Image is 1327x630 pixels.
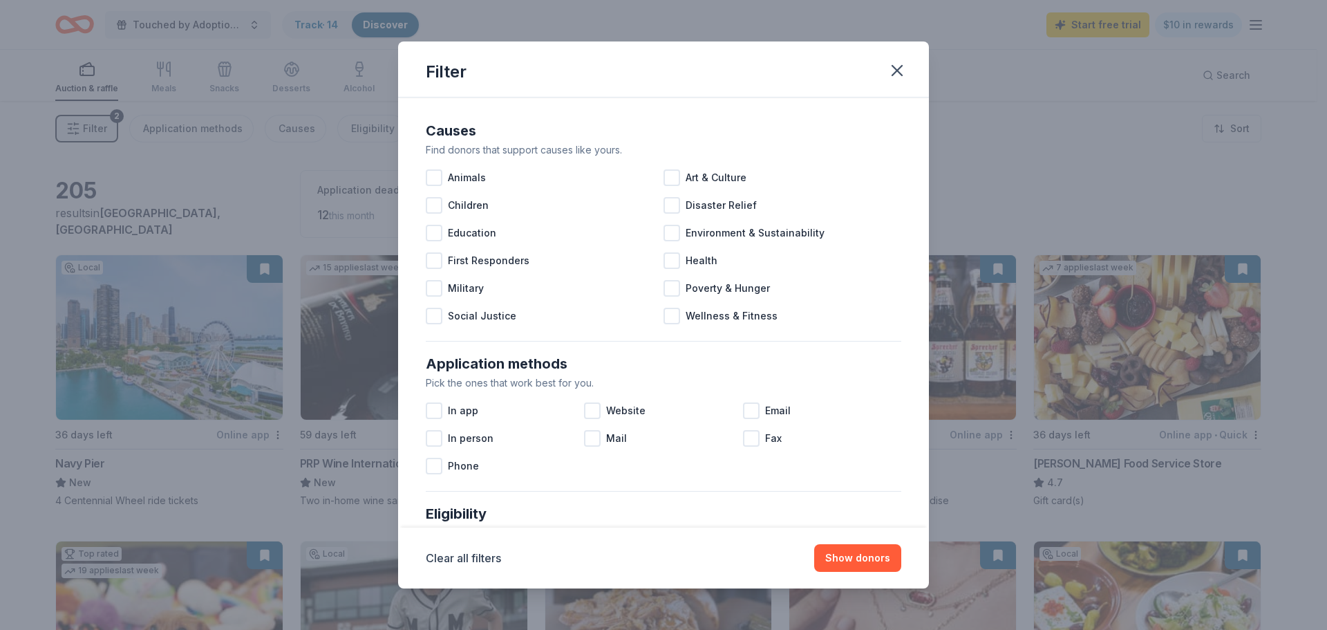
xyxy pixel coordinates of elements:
[448,252,529,269] span: First Responders
[426,61,467,83] div: Filter
[448,430,493,447] span: In person
[448,458,479,474] span: Phone
[448,169,486,186] span: Animals
[686,308,778,324] span: Wellness & Fitness
[606,402,646,419] span: Website
[426,375,901,391] div: Pick the ones that work best for you.
[765,402,791,419] span: Email
[686,252,717,269] span: Health
[426,525,901,541] div: Select any that describe you or your organization.
[686,280,770,297] span: Poverty & Hunger
[448,280,484,297] span: Military
[448,402,478,419] span: In app
[426,550,501,566] button: Clear all filters
[686,225,825,241] span: Environment & Sustainability
[606,430,627,447] span: Mail
[686,169,746,186] span: Art & Culture
[448,197,489,214] span: Children
[765,430,782,447] span: Fax
[426,120,901,142] div: Causes
[426,503,901,525] div: Eligibility
[448,225,496,241] span: Education
[426,142,901,158] div: Find donors that support causes like yours.
[426,353,901,375] div: Application methods
[448,308,516,324] span: Social Justice
[686,197,757,214] span: Disaster Relief
[814,544,901,572] button: Show donors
